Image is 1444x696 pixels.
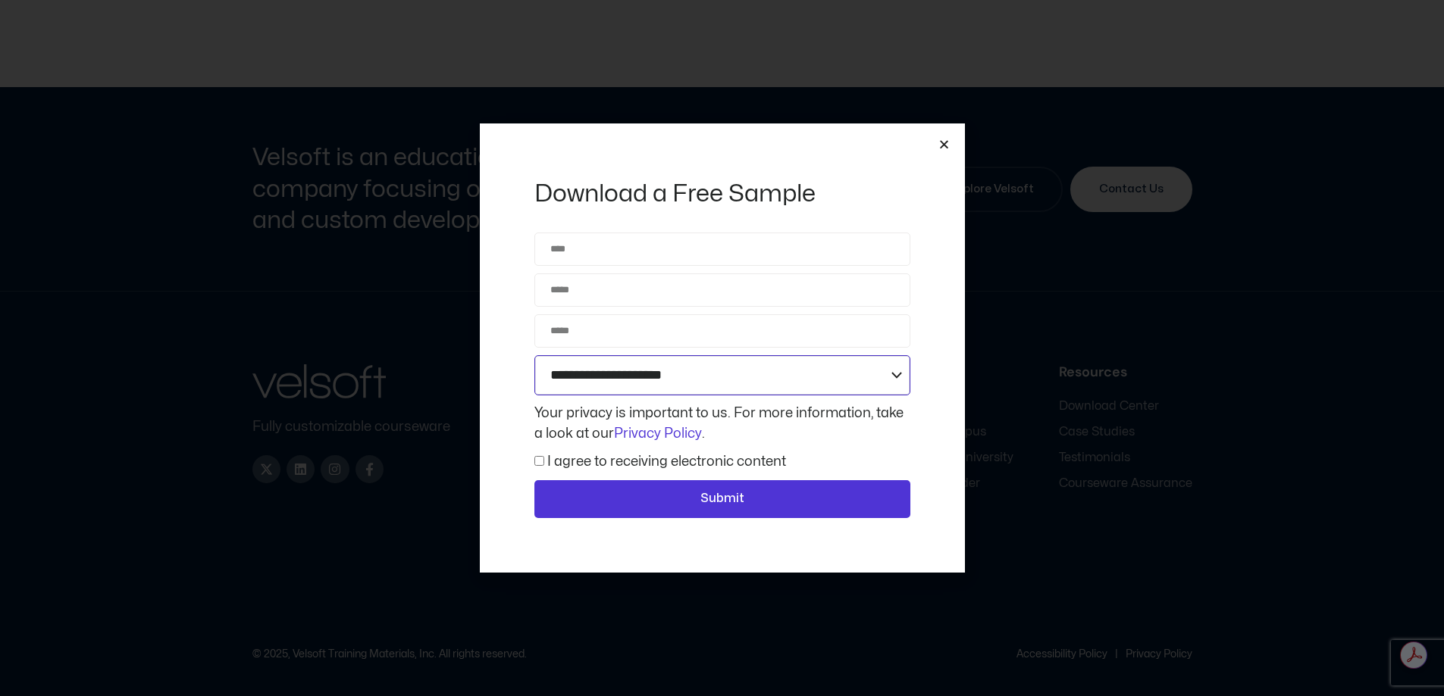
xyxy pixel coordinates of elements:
span: Submit [700,489,744,509]
div: Your privacy is important to us. For more information, take a look at our . [531,403,914,444]
a: Privacy Policy [614,427,702,440]
label: I agree to receiving electronic content [547,455,786,468]
button: Submit [534,480,910,518]
h2: Download a Free Sample [534,178,910,210]
a: Close [938,139,950,150]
